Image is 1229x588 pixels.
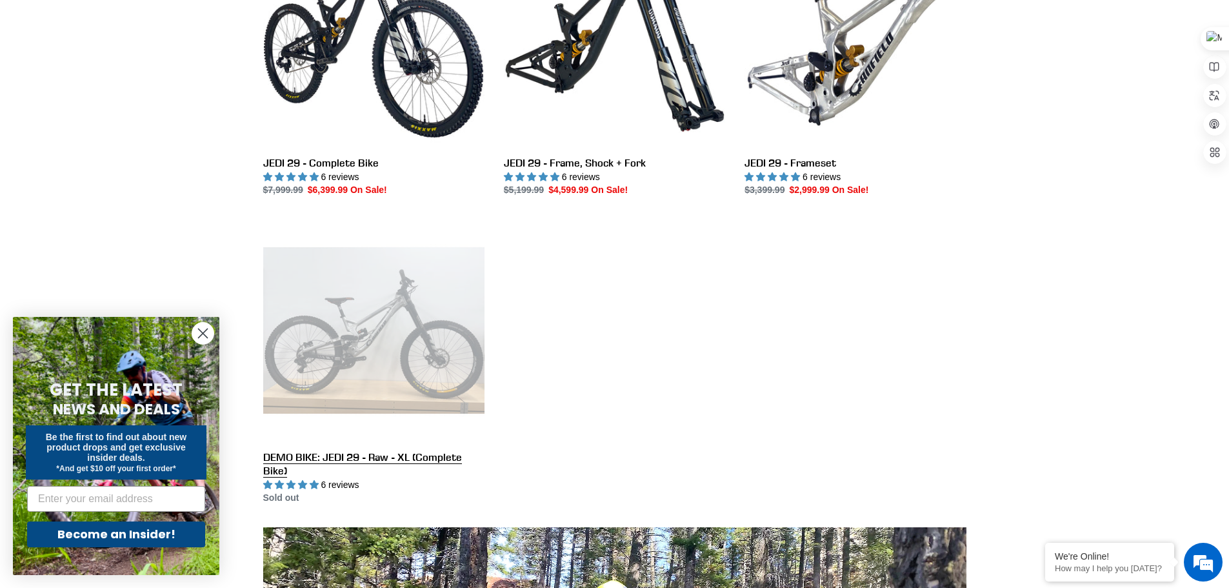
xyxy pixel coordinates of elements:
button: Become an Insider! [27,522,205,547]
p: How may I help you today? [1055,563,1164,573]
span: *And get $10 off your first order* [56,464,175,473]
div: We're Online! [1055,551,1164,562]
input: Enter your email address [27,486,205,512]
span: GET THE LATEST [50,378,183,401]
span: NEWS AND DEALS [53,399,180,420]
button: Close dialog [192,322,214,345]
span: Be the first to find out about new product drops and get exclusive insider deals. [46,432,187,463]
